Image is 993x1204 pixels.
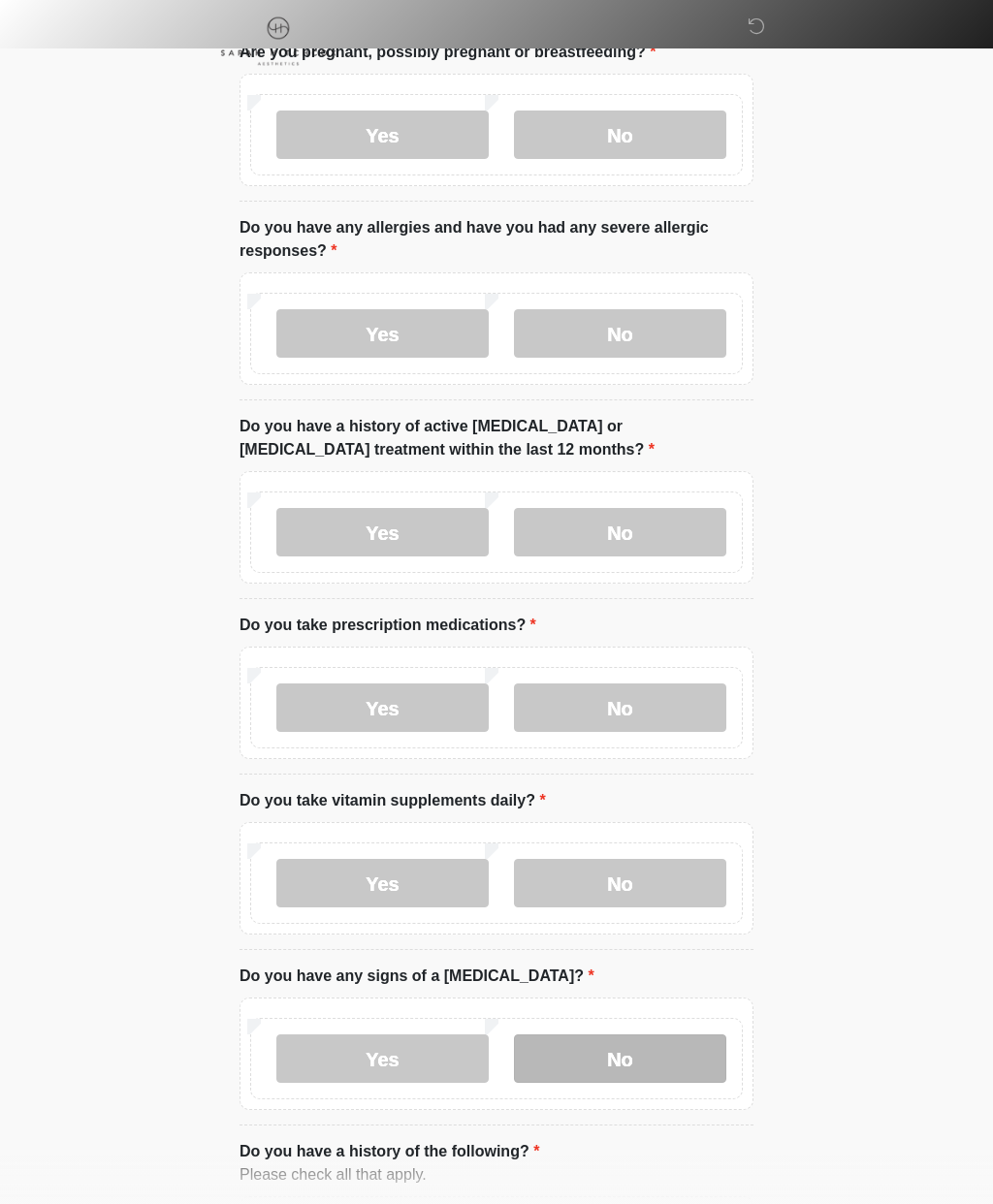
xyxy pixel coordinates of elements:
label: Yes [276,1034,489,1083]
label: Yes [276,508,489,556]
label: Do you take prescription medications? [240,614,536,637]
label: Yes [276,309,489,358]
label: No [514,309,726,358]
label: No [514,1034,726,1083]
label: No [514,111,726,159]
label: Do you have a history of active [MEDICAL_DATA] or [MEDICAL_DATA] treatment within the last 12 mon... [240,415,753,461]
label: Yes [276,111,489,159]
label: Do you have any signs of a [MEDICAL_DATA]? [240,965,594,988]
label: Do you have a history of the following? [240,1140,539,1163]
label: No [514,683,726,732]
label: Do you take vitamin supplements daily? [240,789,546,812]
label: No [514,859,726,907]
label: Do you have any allergies and have you had any severe allergic responses? [240,216,753,263]
img: Sarah Hitchcox Aesthetics Logo [220,15,336,66]
div: Please check all that apply. [240,1163,753,1187]
label: Yes [276,683,489,732]
label: No [514,508,726,556]
label: Yes [276,859,489,907]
